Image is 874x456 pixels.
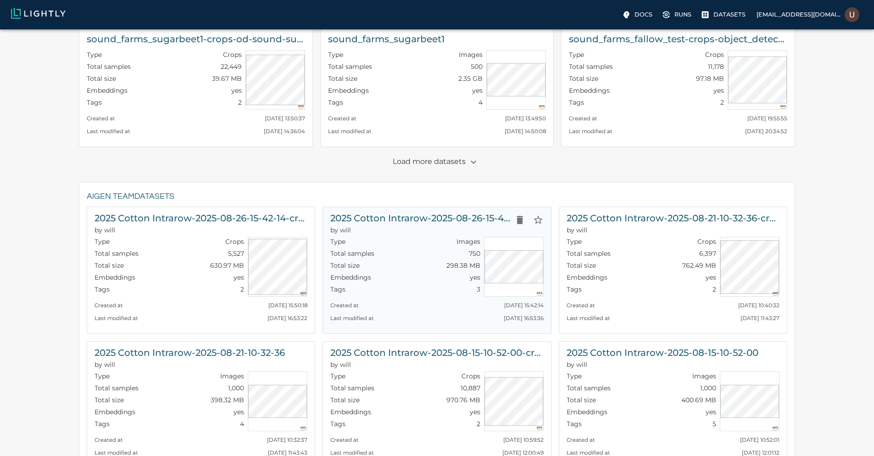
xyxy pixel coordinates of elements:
p: Total size [569,74,598,83]
small: [DATE] 14:50:08 [505,128,546,135]
p: yes [470,273,480,282]
small: Created at [330,437,359,443]
label: Docs [620,7,656,22]
p: Total samples [328,62,372,71]
p: Tags [567,285,582,294]
label: Datasets [699,7,749,22]
p: Runs [674,10,691,19]
small: [DATE] 12:01:12 [742,450,779,456]
p: 5 [713,419,716,428]
p: Type [328,50,343,59]
p: Embeddings [95,407,135,417]
label: Runs [660,7,695,22]
p: Total samples [567,383,611,393]
small: Created at [95,302,123,309]
a: sound_farms_sugarbeet1-crops-od-sound-sugarbeetTypeCropsTotal samples22,449Total size39.67 MBEmbe... [79,28,313,147]
p: Images [459,50,483,59]
small: [DATE] 11:43:27 [740,315,779,321]
p: 500 [471,62,483,71]
p: Crops [462,372,480,381]
span: will (Aigen) [330,360,351,369]
p: yes [234,407,244,417]
p: 2 [720,98,724,107]
small: [DATE] 11:43:43 [268,450,307,456]
h6: sound_farms_fallow_test-crops-object_detection_sound_farms [569,32,787,46]
p: 1,000 [700,383,716,393]
p: yes [472,86,483,95]
p: Tags [95,285,110,294]
p: Embeddings [95,273,135,282]
p: Total size [95,395,124,405]
p: 4 [479,98,483,107]
a: sound_farms_fallow_test-crops-object_detection_sound_farmsTypeCropsTotal samples11,178Total size9... [561,28,795,147]
small: Last modified at [95,450,138,456]
p: Total size [567,395,596,405]
p: Embeddings [328,86,369,95]
p: Type [95,237,110,246]
a: sound_farms_sugarbeet1TypeImagesTotal samples500Total size2.35 GBEmbeddingsyesTags4Created at[DAT... [320,28,554,147]
p: Crops [223,50,242,59]
p: Total samples [569,62,613,71]
small: Last modified at [330,315,374,321]
span: will (Aigen) [95,360,115,369]
p: Crops [697,237,716,246]
small: Created at [567,302,595,309]
p: 5,527 [228,249,244,258]
p: Type [95,372,110,381]
small: Created at [95,437,123,443]
p: Embeddings [330,407,371,417]
p: Tags [328,98,343,107]
small: Last modified at [567,450,610,456]
p: Type [330,237,345,246]
p: yes [234,273,244,282]
small: [DATE] 15:42:14 [504,302,544,309]
p: Type [569,50,584,59]
small: [DATE] 14:36:04 [264,128,305,135]
p: 398.32 MB [211,395,244,405]
p: 2 [477,419,480,428]
p: Total samples [95,383,139,393]
small: Created at [567,437,595,443]
p: Tags [330,285,345,294]
p: Type [567,237,582,246]
p: Tags [569,98,584,107]
p: 2.35 GB [458,74,483,83]
p: yes [706,407,716,417]
p: Total samples [95,249,139,258]
p: Images [692,372,716,381]
small: Last modified at [87,128,130,135]
p: Type [567,372,582,381]
h6: 2025 Cotton Intrarow-2025-08-21-10-32-36 [95,345,285,360]
h6: Aigen team Datasets [87,190,787,204]
p: Tags [330,419,345,428]
p: Type [330,372,345,381]
small: [DATE] 13:49:50 [505,115,546,122]
p: Embeddings [87,86,128,95]
small: [DATE] 13:50:37 [265,115,305,122]
p: Tags [95,419,110,428]
p: Tags [87,98,102,107]
p: 22,449 [221,62,242,71]
button: Star dataset [529,211,547,229]
img: Lightly [11,8,66,19]
small: [DATE] 10:40:32 [738,302,779,309]
p: yes [713,86,724,95]
p: 630.97 MB [210,261,244,270]
label: [EMAIL_ADDRESS][DOMAIN_NAME]Usman Khan [753,5,863,25]
p: 1,000 [228,383,244,393]
p: 3 [477,285,480,294]
p: 97.18 MB [696,74,724,83]
p: 6,397 [699,249,716,258]
h6: 2025 Cotton Intrarow-2025-08-15-10-52-00 [567,345,758,360]
h6: 2025 Cotton Intrarow-2025-08-26-15-42-14 [330,211,510,225]
p: yes [231,86,242,95]
small: Last modified at [328,128,372,135]
h6: 2025 Cotton Intrarow-2025-08-21-10-32-36-crops-beethoven [567,211,779,225]
span: will (Aigen) [95,226,115,234]
p: 298.38 MB [446,261,480,270]
p: Tags [567,419,582,428]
